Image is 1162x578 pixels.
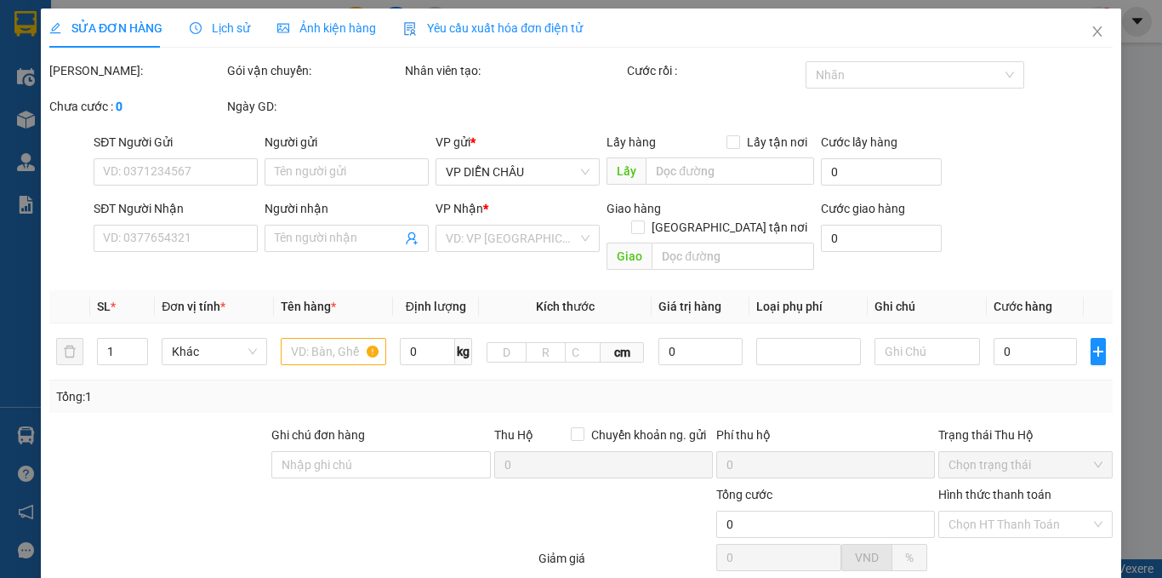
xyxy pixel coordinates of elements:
span: edit [49,22,61,34]
div: Người gửi [265,133,429,152]
input: Ghi Chú [874,338,980,365]
button: Close [1074,9,1121,56]
span: Lấy hàng [607,135,656,149]
span: Đơn vị tính [162,300,225,313]
div: Ngày GD: [227,97,402,116]
div: Trạng thái Thu Hộ [938,426,1113,444]
label: Cước lấy hàng [820,135,897,149]
input: Cước giao hàng [820,225,942,252]
span: VP DIỄN CHÂU [446,159,590,185]
div: VP gửi [436,133,600,152]
div: SĐT Người Gửi [94,133,258,152]
span: cm [601,342,644,363]
div: Gói vận chuyển: [227,61,402,80]
span: Yêu cầu xuất hóa đơn điện tử [403,21,583,35]
span: picture [277,22,289,34]
span: VP Nhận [436,202,483,215]
label: Hình thức thanh toán [938,488,1051,501]
span: Thu Hộ [493,428,533,442]
span: Giao hàng [607,202,661,215]
div: Phí thu hộ [716,426,935,451]
span: clock-circle [190,22,202,34]
th: Loại phụ phí [749,290,868,323]
span: % [905,551,914,564]
input: R [526,342,566,363]
th: Ghi chú [868,290,987,323]
span: SL [97,300,111,313]
span: VND [855,551,879,564]
span: [GEOGRAPHIC_DATA] tận nơi [644,218,813,237]
span: Lấy [607,157,646,185]
div: Nhân viên tạo: [405,61,624,80]
span: Cước hàng [994,300,1052,313]
span: Lịch sử [190,21,250,35]
span: Lấy tận nơi [739,133,813,152]
button: delete [56,338,83,365]
button: plus [1091,338,1106,365]
input: C [565,342,601,363]
span: Khác [172,339,257,364]
span: Kích thước [536,300,595,313]
input: Dọc đường [646,157,813,185]
input: Cước lấy hàng [820,158,942,186]
label: Ghi chú đơn hàng [271,428,365,442]
span: kg [455,338,472,365]
input: VD: Bàn, Ghế [281,338,386,365]
span: Giá trị hàng [658,300,721,313]
div: Cước rồi : [627,61,801,80]
span: Định lượng [406,300,466,313]
b: 0 [116,100,122,113]
span: Giao [607,243,652,270]
label: Cước giao hàng [820,202,904,215]
div: Tổng: 1 [56,387,450,406]
span: Tổng cước [716,488,772,501]
input: Ghi chú đơn hàng [271,451,490,478]
span: Chuyển khoản ng. gửi [584,426,713,444]
span: plus [1091,345,1105,358]
span: user-add [405,232,419,245]
span: close [1091,25,1104,38]
span: Ảnh kiện hàng [277,21,376,35]
div: SĐT Người Nhận [94,199,258,218]
input: D [487,342,527,363]
span: SỬA ĐƠN HÀNG [49,21,162,35]
input: Dọc đường [652,243,813,270]
span: Chọn trạng thái [948,452,1102,478]
div: Chưa cước : [49,97,224,116]
img: icon [403,22,417,36]
span: Tên hàng [281,300,336,313]
div: [PERSON_NAME]: [49,61,224,80]
div: Người nhận [265,199,429,218]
